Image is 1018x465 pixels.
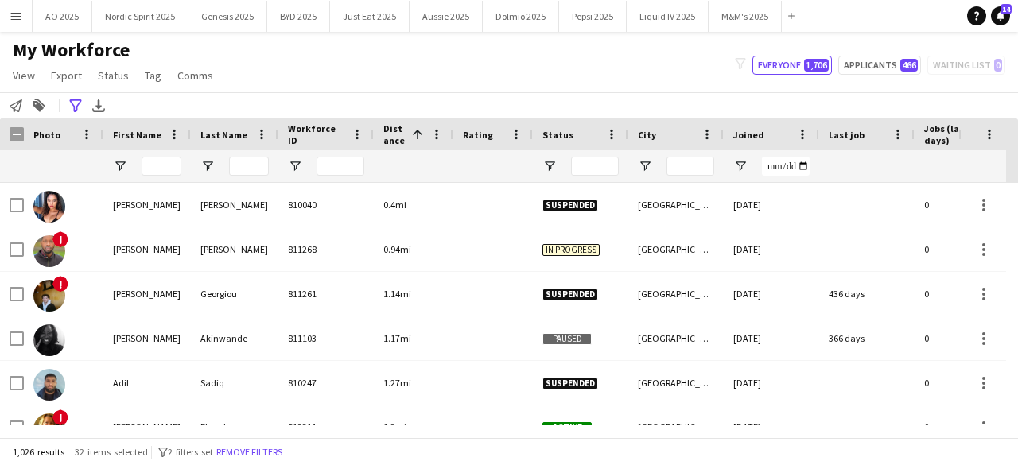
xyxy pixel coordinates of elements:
span: Active [542,422,592,434]
span: Export [51,68,82,83]
button: Open Filter Menu [288,159,302,173]
div: 436 days [819,272,915,316]
a: Comms [171,65,220,86]
div: 0 [915,227,1018,271]
span: 0.4mi [383,199,406,211]
div: [PERSON_NAME] [103,405,191,449]
img: Sharon Akinwande [33,324,65,356]
span: 2 filters set [168,446,213,458]
app-action-btn: Export XLSX [89,96,108,115]
span: Tag [145,68,161,83]
span: 14 [1001,4,1012,14]
input: First Name Filter Input [142,157,181,176]
div: Adil [103,361,191,405]
img: Ioannis Georgiou [33,280,65,312]
div: [PERSON_NAME] [191,227,278,271]
button: Dolmio 2025 [483,1,559,32]
div: 366 days [819,316,915,360]
a: Status [91,65,135,86]
span: Workforce ID [288,122,345,146]
span: City [638,129,656,141]
span: 466 [900,59,918,72]
div: [DATE] [724,227,819,271]
div: 0 [915,405,1018,449]
button: Open Filter Menu [542,159,557,173]
span: Jobs (last 90 days) [924,122,989,146]
div: [GEOGRAPHIC_DATA] [628,272,724,316]
input: Joined Filter Input [762,157,810,176]
img: Adil Sadiq [33,369,65,401]
button: AO 2025 [33,1,92,32]
div: 811268 [278,227,374,271]
a: 14 [991,6,1010,25]
div: [GEOGRAPHIC_DATA] [628,405,724,449]
input: City Filter Input [666,157,714,176]
span: In progress [542,244,600,256]
span: First Name [113,129,161,141]
span: 1.27mi [383,377,411,389]
div: [DATE] [724,405,819,449]
button: Open Filter Menu [200,159,215,173]
input: Status Filter Input [571,157,619,176]
span: 1.14mi [383,288,411,300]
div: [GEOGRAPHIC_DATA] [628,227,724,271]
span: Suspended [542,289,598,300]
span: Status [98,68,129,83]
div: [GEOGRAPHIC_DATA] [628,183,724,227]
span: Suspended [542,378,598,389]
div: 0 [915,361,1018,405]
div: Sadiq [191,361,278,405]
button: M&M's 2025 [709,1,782,32]
button: BYD 2025 [267,1,330,32]
span: ! [52,231,68,247]
a: Export [45,65,88,86]
div: [DATE] [724,316,819,360]
span: 1,706 [804,59,829,72]
div: 811261 [278,272,374,316]
span: Last job [829,129,865,141]
span: Last Name [200,129,247,141]
button: Aussie 2025 [410,1,483,32]
button: Liquid IV 2025 [627,1,709,32]
app-action-btn: Advanced filters [66,96,85,115]
div: Elverd [191,405,278,449]
div: 810040 [278,183,374,227]
span: Suspended [542,200,598,211]
span: My Workforce [13,38,130,62]
button: Open Filter Menu [638,159,652,173]
app-action-btn: Add to tag [29,96,49,115]
div: 812311 [278,405,374,449]
button: Everyone1,706 [752,56,832,75]
div: 810247 [278,361,374,405]
div: [PERSON_NAME] [103,227,191,271]
button: Remove filters [213,444,286,461]
span: Comms [177,68,213,83]
span: Rating [463,129,493,141]
span: ! [52,409,68,425]
span: 1.3mi [383,421,406,433]
div: Georgiou [191,272,278,316]
app-action-btn: Notify workforce [6,96,25,115]
div: 811103 [278,316,374,360]
button: Open Filter Menu [113,159,127,173]
div: [GEOGRAPHIC_DATA] [628,316,724,360]
div: 0 [915,272,1018,316]
div: 0 [915,316,1018,360]
button: Just Eat 2025 [330,1,410,32]
button: Nordic Spirit 2025 [92,1,188,32]
span: Status [542,129,573,141]
div: Akinwande [191,316,278,360]
span: 1.17mi [383,332,411,344]
a: Tag [138,65,168,86]
input: Workforce ID Filter Input [317,157,364,176]
div: [PERSON_NAME] [103,183,191,227]
span: Paused [542,333,592,345]
span: 32 items selected [75,446,148,458]
span: 0.94mi [383,243,411,255]
a: View [6,65,41,86]
span: View [13,68,35,83]
span: ! [52,276,68,292]
span: Joined [733,129,764,141]
div: [DATE] [724,272,819,316]
div: 0 [915,183,1018,227]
